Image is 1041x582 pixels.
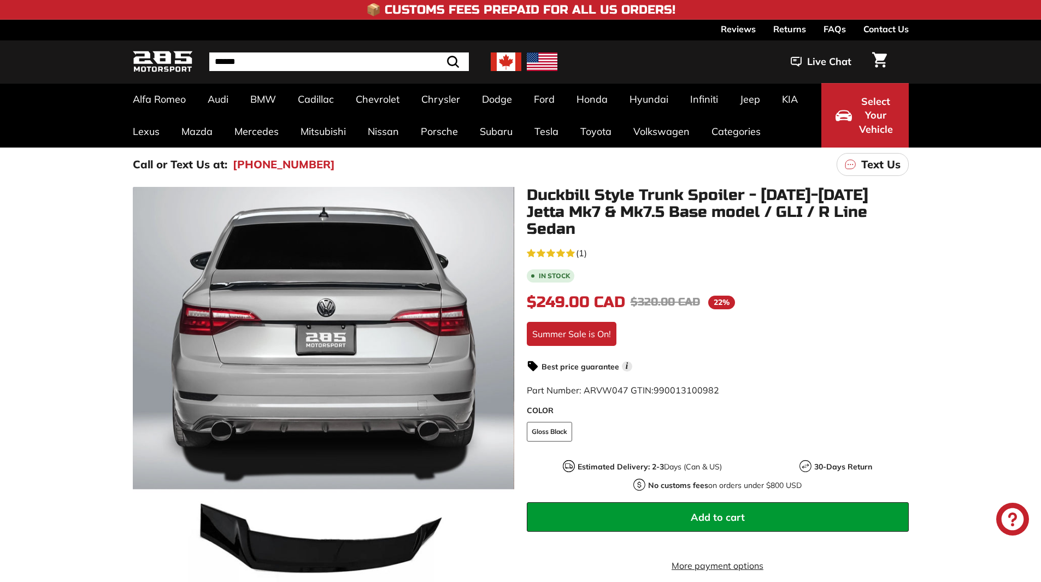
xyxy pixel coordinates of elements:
a: Tesla [524,115,569,148]
input: Search [209,52,469,71]
a: Mitsubishi [290,115,357,148]
strong: Estimated Delivery: 2-3 [578,462,664,472]
a: Mazda [170,115,224,148]
button: Select Your Vehicle [821,83,909,148]
a: 5.0 rating (1 votes) [527,245,909,260]
span: 990013100982 [654,385,719,396]
label: COLOR [527,405,909,416]
h4: 📦 Customs Fees Prepaid for All US Orders! [366,3,675,16]
button: Add to cart [527,502,909,532]
a: BMW [239,83,287,115]
inbox-online-store-chat: Shopify online store chat [993,503,1032,538]
span: Part Number: ARVW047 GTIN: [527,385,719,396]
a: Chevrolet [345,83,410,115]
a: Subaru [469,115,524,148]
a: [PHONE_NUMBER] [233,156,335,173]
a: Ford [523,83,566,115]
a: FAQs [824,20,846,38]
a: Jeep [729,83,771,115]
a: Cadillac [287,83,345,115]
span: (1) [576,246,587,260]
span: Select Your Vehicle [857,95,895,137]
span: $249.00 CAD [527,293,625,311]
a: Mercedes [224,115,290,148]
span: $320.00 CAD [631,295,700,309]
span: Live Chat [807,55,851,69]
a: Alfa Romeo [122,83,197,115]
span: i [622,361,632,372]
a: Nissan [357,115,410,148]
span: Add to cart [691,511,745,524]
a: Dodge [471,83,523,115]
a: Honda [566,83,619,115]
strong: Best price guarantee [542,362,619,372]
h1: Duckbill Style Trunk Spoiler - [DATE]-[DATE] Jetta Mk7 & Mk7.5 Base model / GLI / R Line Sedan [527,187,909,237]
a: Categories [701,115,772,148]
a: Volkswagen [622,115,701,148]
a: Infiniti [679,83,729,115]
a: Chrysler [410,83,471,115]
a: Reviews [721,20,756,38]
div: Summer Sale is On! [527,322,616,346]
strong: No customs fees [648,480,708,490]
img: Logo_285_Motorsport_areodynamics_components [133,49,193,75]
a: Toyota [569,115,622,148]
b: In stock [539,273,570,279]
a: Porsche [410,115,469,148]
p: Text Us [861,156,901,173]
a: Hyundai [619,83,679,115]
p: Days (Can & US) [578,461,722,473]
a: Contact Us [863,20,909,38]
a: Cart [866,43,893,80]
a: Audi [197,83,239,115]
a: Lexus [122,115,170,148]
strong: 30-Days Return [814,462,872,472]
a: More payment options [527,559,909,572]
p: Call or Text Us at: [133,156,227,173]
span: 22% [708,296,735,309]
a: Returns [773,20,806,38]
a: Text Us [837,153,909,176]
a: KIA [771,83,809,115]
button: Live Chat [777,48,866,75]
p: on orders under $800 USD [648,480,802,491]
